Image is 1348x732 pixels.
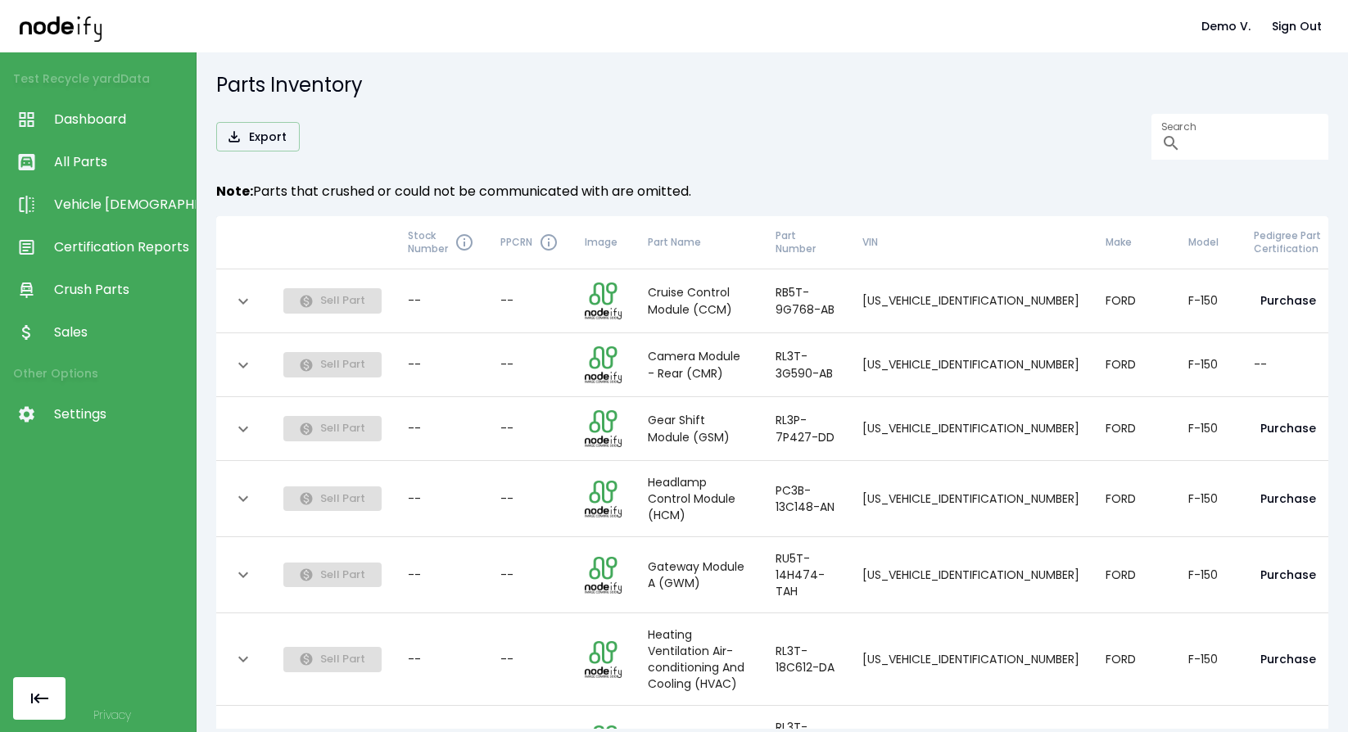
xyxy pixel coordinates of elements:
td: FORD [1092,333,1175,397]
td: RL3T-3G590-AB [762,333,849,397]
td: F-150 [1175,537,1241,613]
span: Dashboard [54,110,188,129]
td: [US_VEHICLE_IDENTIFICATION_NUMBER] [849,397,1092,461]
button: Purchase [1254,560,1323,590]
td: F-150 [1175,613,1241,706]
span: Purchase Pedigree Part Certification to sell this part [283,490,382,506]
div: -- [408,567,474,583]
img: part image [585,641,622,678]
td: -- [487,333,572,397]
td: F-150 [1175,397,1241,461]
img: nodeify [20,11,102,41]
span: All Parts [54,152,188,172]
div: -- [408,490,474,507]
td: [US_VEHICLE_IDENTIFICATION_NUMBER] [849,613,1092,706]
button: expand row [229,645,257,673]
td: FORD [1092,269,1175,333]
td: -- [487,269,572,333]
div: PPCRN [500,233,559,252]
td: -- [1241,333,1336,397]
div: -- [408,420,474,436]
button: expand row [229,561,257,589]
span: Vehicle [DEMOGRAPHIC_DATA] [54,195,188,215]
span: Settings [54,404,188,424]
td: PC3B-13C148-AN [762,461,849,537]
span: Purchase Pedigree Part Certification to sell this part [283,650,382,666]
td: Heating Ventilation Air-conditioning And Cooling (HVAC) [635,613,762,706]
button: expand row [229,485,257,513]
h5: Parts Inventory [216,72,1328,98]
td: FORD [1092,537,1175,613]
td: RL3T-18C612-DA [762,613,849,706]
td: Cruise Control Module (CCM) [635,269,762,333]
th: Image [572,216,635,269]
div: -- [408,292,474,309]
img: part image [585,282,622,319]
td: -- [487,397,572,461]
img: part image [585,557,622,594]
td: Gear Shift Module (GSM) [635,397,762,461]
td: F-150 [1175,461,1241,537]
td: F-150 [1175,333,1241,397]
button: Export [216,122,300,152]
td: FORD [1092,613,1175,706]
span: Sales [54,323,188,342]
td: [US_VEHICLE_IDENTIFICATION_NUMBER] [849,269,1092,333]
span: Purchase Pedigree Part Certification to sell this part [283,291,382,308]
div: Stock Number [408,229,474,255]
td: -- [487,613,572,706]
th: Model [1175,216,1241,269]
button: Demo V. [1195,11,1257,42]
img: part image [585,346,622,383]
td: [US_VEHICLE_IDENTIFICATION_NUMBER] [849,461,1092,537]
th: Part Number [762,216,849,269]
button: Purchase [1254,484,1323,514]
button: Purchase [1254,286,1323,316]
td: Headlamp Control Module (HCM) [635,461,762,537]
td: RB5T-9G768-AB [762,269,849,333]
td: Gateway Module A (GWM) [635,537,762,613]
span: Purchase Pedigree Part Certification to sell this part [283,355,382,372]
td: [US_VEHICLE_IDENTIFICATION_NUMBER] [849,537,1092,613]
button: Purchase [1254,644,1323,675]
td: -- [487,537,572,613]
th: VIN [849,216,1092,269]
td: [US_VEHICLE_IDENTIFICATION_NUMBER] [849,333,1092,397]
td: Camera Module - Rear (CMR) [635,333,762,397]
img: part image [585,481,622,517]
td: RU5T-14H474-TAH [762,537,849,613]
strong: Note: [216,182,253,201]
button: expand row [229,415,257,443]
td: F-150 [1175,269,1241,333]
th: Pedigree Part Certification [1241,216,1336,269]
img: part image [585,410,622,447]
h6: Parts that crushed or could not be communicated with are omitted. [216,180,1328,203]
span: Purchase Pedigree Part Certification to sell this part [283,419,382,436]
th: Part Name [635,216,762,269]
td: -- [487,461,572,537]
span: Crush Parts [54,280,188,300]
button: Purchase [1254,413,1323,444]
div: -- [408,356,474,373]
button: expand row [229,287,257,315]
td: FORD [1092,397,1175,461]
a: Privacy [93,707,131,723]
div: -- [408,651,474,667]
td: RL3P-7P427-DD [762,397,849,461]
button: expand row [229,351,257,379]
button: Sign Out [1265,11,1328,42]
th: Make [1092,216,1175,269]
label: Search [1161,120,1196,133]
td: FORD [1092,461,1175,537]
span: Certification Reports [54,237,188,257]
span: Purchase Pedigree Part Certification to sell this part [283,566,382,582]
